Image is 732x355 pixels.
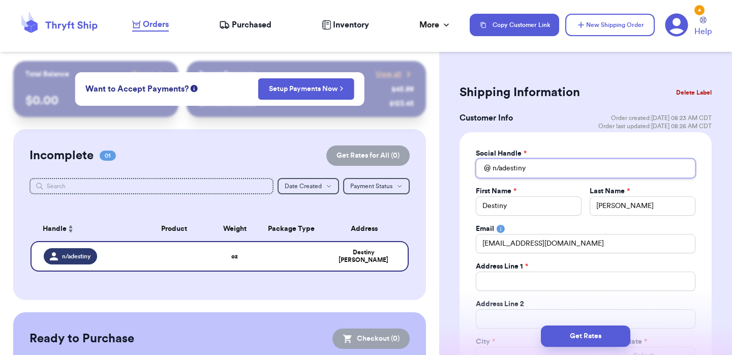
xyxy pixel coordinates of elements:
button: Copy Customer Link [470,14,559,36]
div: Destiny [PERSON_NAME] [331,249,395,264]
span: Purchased [232,19,271,31]
a: Orders [132,18,169,32]
div: More [419,19,451,31]
label: Address Line 1 [476,261,528,272]
span: Date Created [285,183,322,189]
span: Order created: [DATE] 08:23 AM CDT [611,114,712,122]
a: View all [376,69,414,79]
th: Weight [212,217,257,241]
span: Inventory [333,19,369,31]
span: Payout [132,69,154,79]
div: @ [476,159,491,178]
button: New Shipping Order [565,14,655,36]
h2: Shipping Information [460,84,580,101]
h2: Incomplete [29,147,94,164]
a: 4 [665,13,688,37]
label: Address Line 2 [476,299,524,309]
div: $ 123.45 [389,99,414,109]
button: Get Rates [541,326,630,347]
h3: Customer Info [460,112,513,124]
span: Handle [43,224,67,234]
a: Help [694,17,712,38]
label: First Name [476,186,516,196]
div: 4 [694,5,705,15]
p: Total Balance [25,69,69,79]
button: Setup Payments Now [258,78,354,100]
span: Want to Accept Payments? [85,83,189,95]
p: $ 0.00 [25,93,166,109]
span: View all [376,69,402,79]
button: Sort ascending [67,223,75,235]
button: Payment Status [343,178,410,194]
a: Purchased [219,19,271,31]
label: Social Handle [476,149,527,159]
span: 01 [100,151,116,161]
button: Date Created [278,178,339,194]
strong: oz [231,253,238,259]
span: n/adestiny [62,252,91,260]
h2: Ready to Purchase [29,331,134,347]
span: Payment Status [350,183,392,189]
span: Orders [143,18,169,31]
span: Order last updated: [DATE] 08:26 AM CDT [598,122,712,130]
span: Help [694,25,712,38]
button: Checkout (0) [332,329,410,349]
th: Product [136,217,212,241]
label: Last Name [590,186,630,196]
a: Inventory [322,19,369,31]
button: Delete Label [672,81,716,104]
input: Search [29,178,273,194]
th: Package Type [257,217,325,241]
label: Email [476,224,494,234]
div: $ 45.99 [391,84,414,95]
a: Payout [132,69,166,79]
a: Setup Payments Now [269,84,344,94]
p: Recent Payments [199,69,255,79]
button: Get Rates for All (0) [326,145,410,166]
th: Address [325,217,409,241]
